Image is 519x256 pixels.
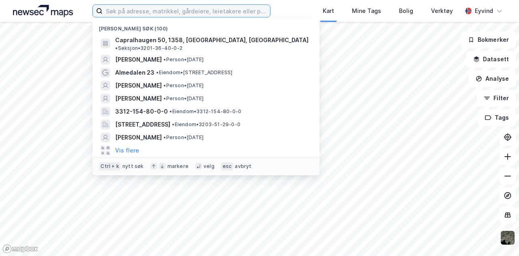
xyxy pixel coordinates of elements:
span: Person • [DATE] [163,82,204,89]
input: Søk på adresse, matrikkel, gårdeiere, leietakere eller personer [103,5,270,17]
span: • [156,69,159,75]
div: Eyvind [475,6,493,16]
button: Filter [477,90,516,106]
span: Person • [DATE] [163,134,204,141]
iframe: Chat Widget [478,217,519,256]
button: Vis flere [115,146,139,155]
span: • [163,95,166,101]
span: [PERSON_NAME] [115,133,162,142]
span: Person • [DATE] [163,56,204,63]
div: markere [167,163,189,170]
span: • [172,121,174,127]
span: 3312-154-80-0-0 [115,107,168,116]
div: nytt søk [122,163,144,170]
div: Kart [323,6,334,16]
button: Bokmerker [461,32,516,48]
img: logo.a4113a55bc3d86da70a041830d287a7e.svg [13,5,73,17]
span: • [169,108,172,114]
div: esc [221,162,234,170]
div: velg [204,163,214,170]
span: Eiendom • [STREET_ADDRESS] [156,69,232,76]
span: • [115,45,118,51]
span: • [163,82,166,88]
button: Datasett [466,51,516,67]
div: Mine Tags [352,6,381,16]
span: Eiendom • 3312-154-80-0-0 [169,108,241,115]
span: [STREET_ADDRESS] [115,120,170,129]
span: Almedalen 23 [115,68,154,77]
span: [PERSON_NAME] [115,55,162,65]
span: [PERSON_NAME] [115,94,162,103]
div: [PERSON_NAME] søk (100) [92,19,320,34]
span: Seksjon • 3201-36-40-0-2 [115,45,182,52]
div: Kontrollprogram for chat [478,217,519,256]
div: avbryt [235,163,251,170]
button: Tags [478,110,516,126]
span: • [163,134,166,140]
div: Bolig [399,6,413,16]
span: Eiendom • 3203-51-29-0-0 [172,121,240,128]
div: Ctrl + k [99,162,121,170]
span: • [163,56,166,62]
a: Mapbox homepage [2,244,38,254]
span: Capralhaugen 50, 1358, [GEOGRAPHIC_DATA], [GEOGRAPHIC_DATA] [115,35,309,45]
span: Person • [DATE] [163,95,204,102]
span: [PERSON_NAME] [115,81,162,90]
div: Verktøy [431,6,453,16]
button: Analyse [469,71,516,87]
